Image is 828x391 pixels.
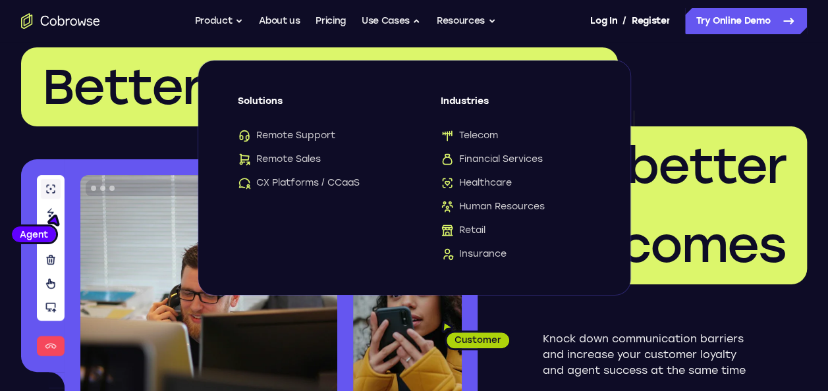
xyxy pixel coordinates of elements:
[42,57,597,117] span: Better communication
[534,215,786,274] span: outcomes
[441,176,454,190] img: Healthcare
[316,8,346,34] a: Pricing
[441,224,591,237] a: RetailRetail
[441,129,498,142] span: Telecom
[441,153,454,166] img: Financial Services
[441,248,507,261] span: Insurance
[437,8,496,34] button: Resources
[195,8,244,34] button: Product
[543,331,758,378] p: Knock down communication barriers and increase your customer loyalty and agent success at the sam...
[441,224,454,237] img: Retail
[441,200,545,213] span: Human Resources
[238,129,251,142] img: Remote Support
[259,8,300,34] a: About us
[441,129,454,142] img: Telecom
[441,200,591,213] a: Human ResourcesHuman Resources
[632,8,670,34] a: Register
[238,129,335,142] span: Remote Support
[238,176,388,190] a: CX Platforms / CCaaSCX Platforms / CCaaS
[238,153,388,166] a: Remote SalesRemote Sales
[21,13,100,29] a: Go to the home page
[441,129,591,142] a: TelecomTelecom
[362,8,421,34] button: Use Cases
[238,129,388,142] a: Remote SupportRemote Support
[441,176,591,190] a: HealthcareHealthcare
[590,8,617,34] a: Log In
[441,200,454,213] img: Human Resources
[441,248,591,261] a: InsuranceInsurance
[441,176,512,190] span: Healthcare
[441,95,591,118] span: Industries
[441,153,543,166] span: Financial Services
[441,153,591,166] a: Financial ServicesFinancial Services
[238,153,321,166] span: Remote Sales
[685,8,807,34] a: Try Online Demo
[238,176,360,190] span: CX Platforms / CCaaS
[441,224,485,237] span: Retail
[238,153,251,166] img: Remote Sales
[622,13,626,29] span: /
[441,248,454,261] img: Insurance
[238,176,251,190] img: CX Platforms / CCaaS
[238,95,388,118] span: Solutions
